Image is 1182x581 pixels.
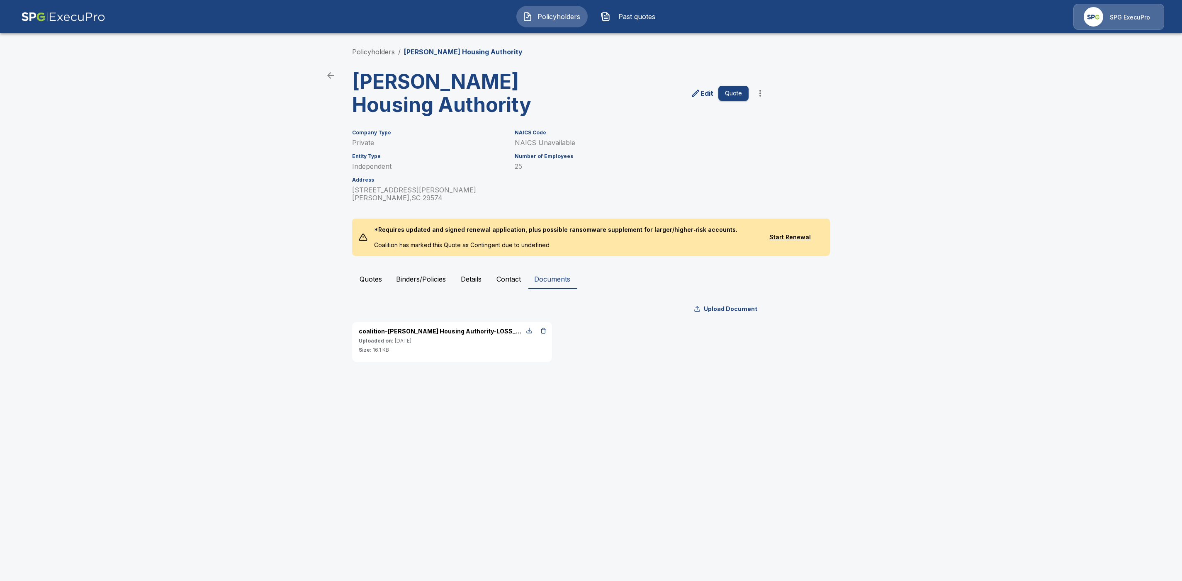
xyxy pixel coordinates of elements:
span: Uploaded on: [359,338,394,344]
p: NAICS Unavailable [515,139,749,147]
p: [STREET_ADDRESS][PERSON_NAME] [PERSON_NAME] , SC 29574 [352,186,505,202]
p: coalition-[PERSON_NAME] Housing Authority-LOSS_RUN.pdf [359,327,522,335]
p: 16.1 KB [359,346,549,354]
p: Private [352,139,505,147]
img: Agency Icon [1084,7,1103,27]
button: Contact [490,269,528,289]
span: Policyholders [536,12,581,22]
button: Start Renewal [757,230,823,245]
a: Agency IconSPG ExecuPro [1073,4,1164,30]
span: Size: [359,347,372,353]
div: policyholder tabs [352,269,830,289]
button: Quotes [352,269,389,289]
h6: NAICS Code [515,130,749,136]
button: Documents [528,269,577,289]
a: back [322,67,339,84]
h6: Address [352,177,505,183]
p: Coalition has marked this Quote as Contingent due to undefined [367,241,744,256]
p: *Requires updated and signed renewal application, plus possible ransomware supplement for larger/... [367,219,744,241]
h6: Entity Type [352,153,505,159]
p: SPG ExecuPro [1110,13,1150,22]
img: Past quotes Icon [601,12,610,22]
span: Past quotes [614,12,659,22]
nav: breadcrumb [352,47,523,57]
p: [DATE] [359,337,549,345]
img: AA Logo [21,4,105,30]
button: Quote [718,86,749,101]
button: Past quotes IconPast quotes [594,6,666,27]
h6: Company Type [352,130,505,136]
button: Policyholders IconPolicyholders [516,6,588,27]
p: [PERSON_NAME] Housing Authority [404,47,523,57]
p: Edit [700,88,713,98]
button: Details [452,269,490,289]
button: Binders/Policies [389,269,452,289]
li: / [398,47,401,57]
h3: [PERSON_NAME] Housing Authority [352,70,557,117]
a: edit [689,87,715,100]
button: more [752,85,769,102]
p: Independent [352,163,505,170]
h6: Number of Employees [515,153,749,159]
p: Upload Document [704,304,757,313]
button: Upload Document [692,302,759,315]
p: 25 [515,163,749,170]
img: Policyholders Icon [523,12,533,22]
a: Policyholders [352,48,395,56]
